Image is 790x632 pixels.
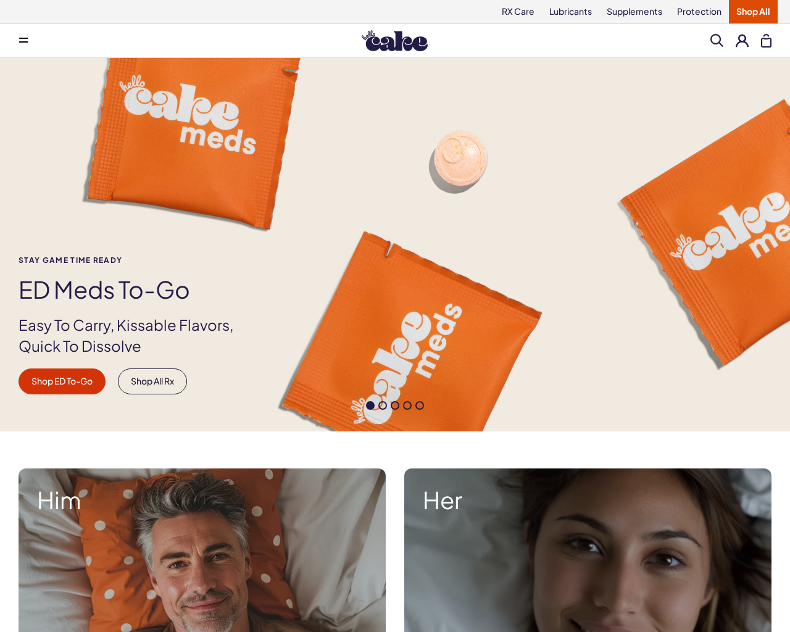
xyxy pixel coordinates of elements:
h1: ED Meds to-go [19,276,254,302]
p: Easy To Carry, Kissable Flavors, Quick To Dissolve [19,315,254,356]
strong: Her [423,487,753,513]
a: Shop All Rx [118,368,187,394]
a: Shop ED To-Go [19,368,106,394]
strong: Him [37,487,367,513]
img: Hello Cake [362,30,428,51]
span: Stay Game time ready [19,256,254,264]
